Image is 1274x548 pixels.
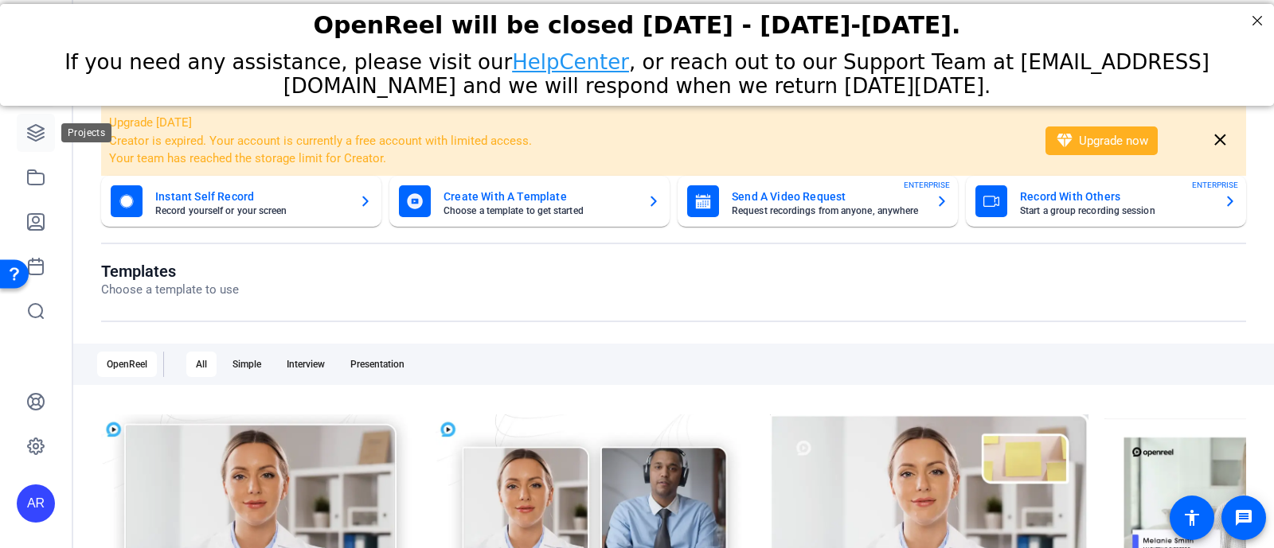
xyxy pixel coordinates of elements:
mat-card-subtitle: Choose a template to get started [444,206,635,216]
mat-icon: play_arrow [1220,511,1239,531]
div: Presentation [341,352,414,377]
span: Preview [PERSON_NAME] [552,516,660,526]
div: AR [17,484,55,523]
mat-icon: play_arrow [195,511,214,531]
p: Choose a template to use [101,281,239,299]
span: If you need any assistance, please visit our , or reach out to our Support Team at [EMAIL_ADDRESS... [64,46,1210,94]
mat-card-title: Record With Others [1020,187,1211,206]
div: Interview [277,352,334,377]
mat-icon: message [1234,508,1253,527]
button: Create With A TemplateChoose a template to get started [389,176,670,227]
mat-icon: check_circle [526,466,545,485]
mat-card-title: Send A Video Request [732,187,923,206]
h1: Templates [101,262,239,281]
div: OpenReel will be closed [DATE] - [DATE]-[DATE]. [20,7,1254,35]
button: Upgrade now [1045,126,1158,155]
mat-card-subtitle: Record yourself or your screen [155,206,346,216]
mat-icon: check_circle [191,466,210,485]
mat-card-title: Instant Self Record [155,187,346,206]
mat-icon: play_arrow [530,511,549,531]
mat-icon: check_circle [860,466,879,485]
span: ENTERPRISE [904,179,950,191]
mat-icon: play_arrow [864,511,883,531]
span: ENTERPRISE [1192,179,1238,191]
button: Instant Self RecordRecord yourself or your screen [101,176,381,227]
div: OpenReel [97,352,157,377]
mat-card-subtitle: Request recordings from anyone, anywhere [732,206,923,216]
span: Start with [PERSON_NAME] [882,471,998,480]
span: Upgrade [DATE] [109,115,192,130]
mat-icon: check_circle [1194,466,1213,485]
mat-card-subtitle: Start a group recording session [1020,206,1211,216]
mat-icon: close [1210,130,1230,150]
span: Preview [PERSON_NAME] [217,516,326,526]
li: Your team has reached the storage limit for Creator. [109,150,1025,168]
button: Send A Video RequestRequest recordings from anyone, anywhereENTERPRISE [678,176,958,227]
mat-icon: diamond [1055,131,1074,150]
button: Record With OthersStart a group recording sessionENTERPRISE [966,176,1246,227]
div: Projects [61,123,111,142]
div: All [186,352,217,377]
mat-card-title: Create With A Template [444,187,635,206]
div: Simple [223,352,271,377]
mat-icon: accessibility [1182,508,1202,527]
li: Creator is expired. Your account is currently a free account with limited access. [109,132,1025,150]
a: HelpCenter [512,46,629,70]
span: Preview [PERSON_NAME] [886,516,995,526]
span: Start with [PERSON_NAME] [213,471,330,480]
span: Start with [PERSON_NAME] [548,471,664,480]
